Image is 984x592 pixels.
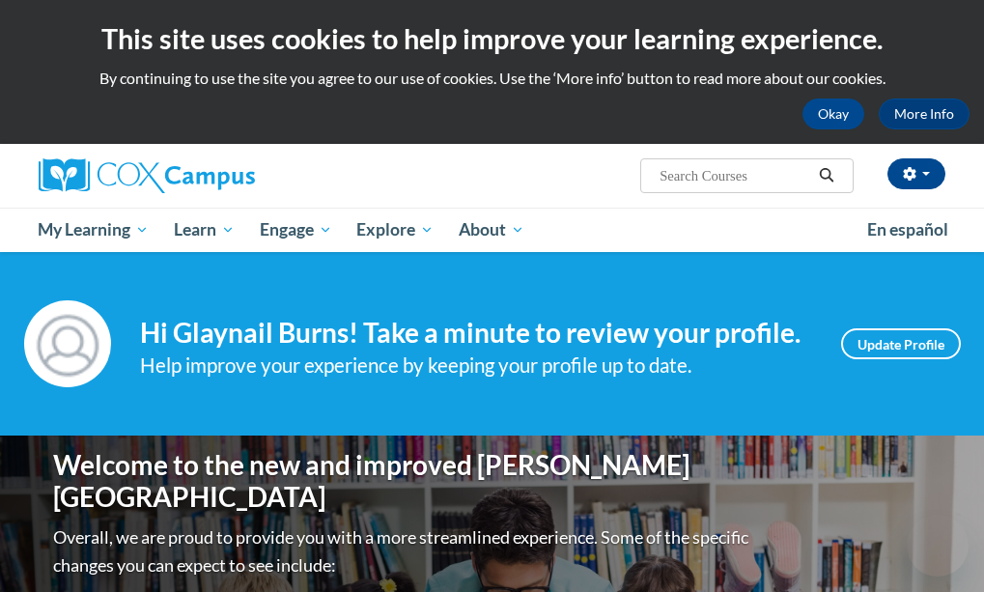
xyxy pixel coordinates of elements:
[867,219,948,240] span: En español
[907,515,969,577] iframe: Button to launch messaging window
[38,218,149,241] span: My Learning
[841,328,961,359] a: Update Profile
[14,68,970,89] p: By continuing to use the site you agree to our use of cookies. Use the ‘More info’ button to read...
[174,218,235,241] span: Learn
[658,164,812,187] input: Search Courses
[140,350,812,381] div: Help improve your experience by keeping your profile up to date.
[39,158,255,193] img: Cox Campus
[24,208,961,252] div: Main menu
[344,208,446,252] a: Explore
[14,19,970,58] h2: This site uses cookies to help improve your learning experience.
[446,208,537,252] a: About
[887,158,945,189] button: Account Settings
[812,164,841,187] button: Search
[39,158,322,193] a: Cox Campus
[459,218,524,241] span: About
[161,208,247,252] a: Learn
[356,218,434,241] span: Explore
[53,523,753,579] p: Overall, we are proud to provide you with a more streamlined experience. Some of the specific cha...
[140,317,812,350] h4: Hi Glaynail Burns! Take a minute to review your profile.
[879,99,970,129] a: More Info
[24,300,111,387] img: Profile Image
[26,208,162,252] a: My Learning
[260,218,332,241] span: Engage
[802,99,864,129] button: Okay
[247,208,345,252] a: Engage
[53,449,753,514] h1: Welcome to the new and improved [PERSON_NAME][GEOGRAPHIC_DATA]
[855,210,961,250] a: En español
